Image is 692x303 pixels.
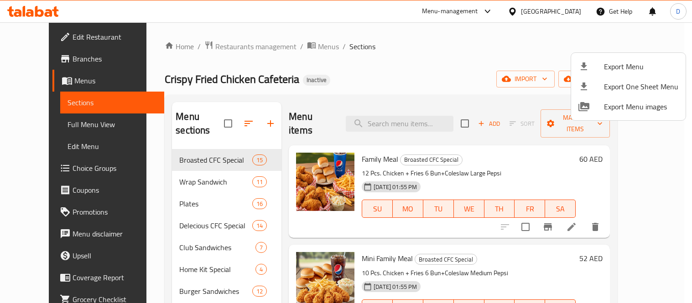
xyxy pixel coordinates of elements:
[604,61,678,72] span: Export Menu
[604,101,678,112] span: Export Menu images
[571,77,686,97] li: Export one sheet menu items
[571,97,686,117] li: Export Menu images
[571,56,686,77] li: Export menu items
[604,81,678,92] span: Export One Sheet Menu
